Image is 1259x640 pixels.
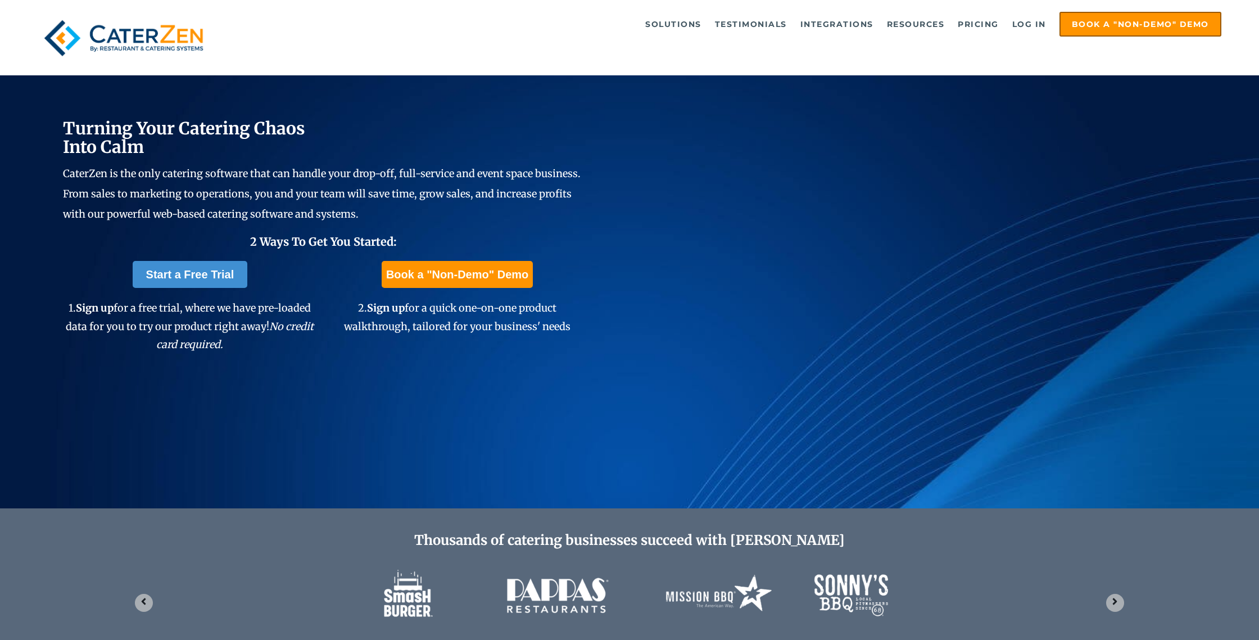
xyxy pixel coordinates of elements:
button: Next slide [1106,594,1124,612]
span: Turning Your Catering Chaos Into Calm [63,118,305,157]
img: caterzen [38,12,210,64]
span: Sign up [367,301,405,314]
a: Resources [881,13,950,35]
h2: Thousands of catering businesses succeed with [PERSON_NAME] [126,533,1133,549]
a: Integrations [795,13,879,35]
span: CaterZen is the only catering software that can handle your drop-off, full-service and event spac... [63,167,581,220]
a: Pricing [952,13,1004,35]
a: Testimonials [709,13,792,35]
img: caterzen-client-logos-1 [360,555,899,634]
a: Book a "Non-Demo" Demo [382,261,533,288]
span: 1. for a free trial, where we have pre-loaded data for you to try our product right away! [66,301,314,351]
button: Go to last slide [135,594,153,612]
span: 2 Ways To Get You Started: [250,235,397,249]
a: Log in [1007,13,1052,35]
a: Start a Free Trial [133,261,248,288]
a: Book a "Non-Demo" Demo [1059,12,1221,37]
span: 2. for a quick one-on-one product walkthrough, tailored for your business' needs [344,301,570,332]
div: Navigation Menu [240,12,1221,37]
a: Solutions [640,13,707,35]
div: 1 of 2 [126,555,1133,634]
span: Sign up [76,301,114,314]
iframe: Help widget launcher [1159,596,1247,628]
